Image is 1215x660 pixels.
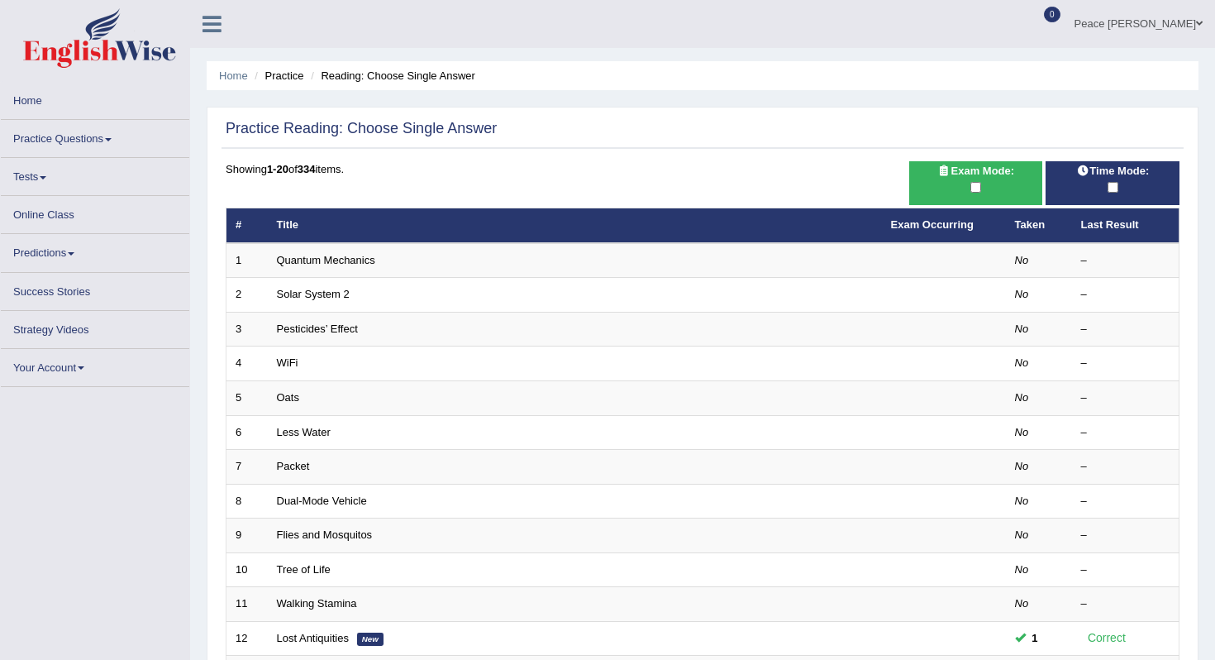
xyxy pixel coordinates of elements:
[1015,426,1029,438] em: No
[1015,288,1029,300] em: No
[219,69,248,82] a: Home
[277,323,358,335] a: Pesticides’ Effect
[1015,254,1029,266] em: No
[1,120,189,152] a: Practice Questions
[226,587,268,622] td: 11
[268,208,882,243] th: Title
[1081,596,1170,612] div: –
[267,163,288,175] b: 1-20
[1,311,189,343] a: Strategy Videos
[1,158,189,190] a: Tests
[226,621,268,656] td: 12
[226,415,268,450] td: 6
[1,349,189,381] a: Your Account
[1,273,189,305] a: Success Stories
[1,82,189,114] a: Home
[1081,629,1133,648] div: Correct
[1015,356,1029,369] em: No
[1015,528,1029,541] em: No
[226,484,268,519] td: 8
[1044,7,1060,22] span: 0
[1006,208,1072,243] th: Taken
[277,288,350,300] a: Solar System 2
[1081,253,1170,269] div: –
[1070,162,1155,179] span: Time Mode:
[1081,390,1170,406] div: –
[277,495,367,507] a: Dual-Mode Vehicle
[226,278,268,313] td: 2
[1081,528,1170,543] div: –
[226,161,1179,177] div: Showing of items.
[226,208,268,243] th: #
[357,633,384,646] em: New
[1072,208,1179,243] th: Last Result
[909,161,1043,205] div: Show exams occurring in exams
[277,563,331,576] a: Tree of Life
[226,347,268,381] td: 4
[1081,494,1170,509] div: –
[1015,563,1029,576] em: No
[1026,629,1045,647] span: You can still take this question
[298,163,316,175] b: 334
[250,68,303,84] li: Practice
[1081,356,1170,371] div: –
[891,218,974,231] a: Exam Occurring
[226,450,268,485] td: 7
[1015,597,1029,610] em: No
[1081,562,1170,578] div: –
[226,552,268,587] td: 10
[1015,391,1029,404] em: No
[226,519,268,553] td: 9
[1081,425,1170,441] div: –
[1081,287,1170,303] div: –
[277,632,349,644] a: Lost Antiquities
[277,426,331,438] a: Less Water
[277,254,375,266] a: Quantum Mechanics
[277,460,310,472] a: Packet
[277,356,298,369] a: WiFi
[277,597,357,610] a: Walking Stamina
[1015,323,1029,335] em: No
[1,196,189,228] a: Online Class
[1015,460,1029,472] em: No
[226,243,268,278] td: 1
[226,380,268,415] td: 5
[1081,459,1170,475] div: –
[277,391,299,404] a: Oats
[277,528,373,541] a: Flies and Mosquitos
[1015,495,1029,507] em: No
[226,312,268,347] td: 3
[1081,322,1170,337] div: –
[931,162,1020,179] span: Exam Mode:
[307,68,475,84] li: Reading: Choose Single Answer
[226,121,497,137] h2: Practice Reading: Choose Single Answer
[1,234,189,266] a: Predictions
